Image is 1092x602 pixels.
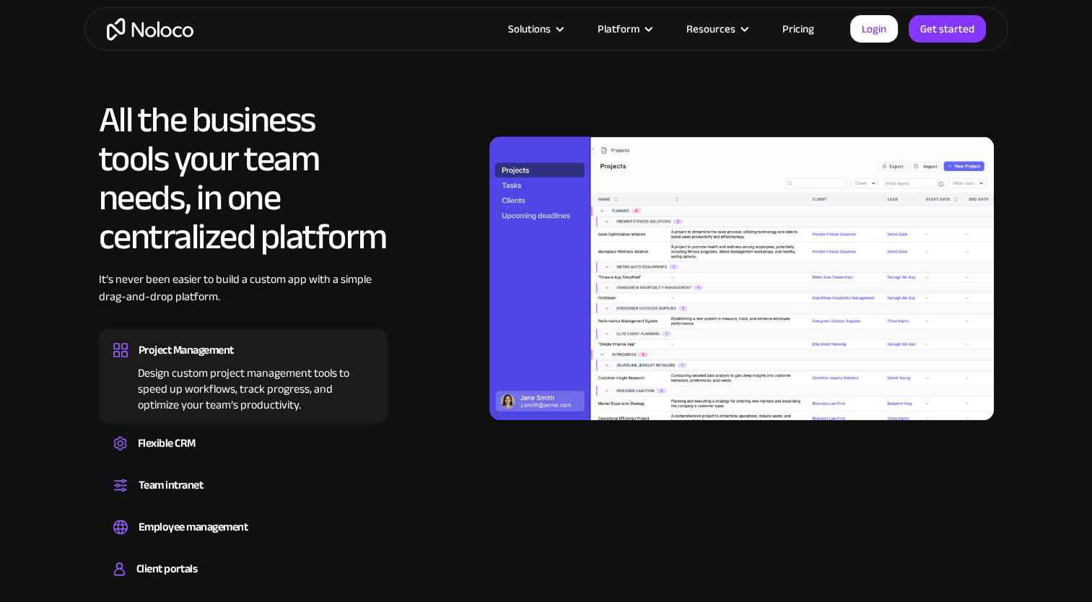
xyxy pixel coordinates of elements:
[909,15,986,43] a: Get started
[113,361,373,413] div: Design custom project management tools to speed up workflows, track progress, and optimize your t...
[764,19,832,38] a: Pricing
[139,516,248,538] div: Employee management
[598,19,639,38] div: Platform
[850,15,898,43] a: Login
[113,496,373,500] div: Set up a central space for your team to collaborate, share information, and stay up to date on co...
[113,454,373,458] div: Create a custom CRM that you can adapt to your business’s needs, centralize your workflows, and m...
[107,18,193,40] a: home
[138,432,196,454] div: Flexible CRM
[136,558,197,580] div: Client portals
[113,580,373,584] div: Build a secure, fully-branded, and personalized client portal that lets your customers self-serve.
[99,100,388,256] h2: All the business tools your team needs, in one centralized platform
[686,19,735,38] div: Resources
[99,271,388,327] div: It’s never been easier to build a custom app with a simple drag-and-drop platform.
[113,538,373,542] div: Easily manage employee information, track performance, and handle HR tasks from a single platform.
[490,19,580,38] div: Solutions
[139,474,204,496] div: Team intranet
[139,339,234,361] div: Project Management
[580,19,668,38] div: Platform
[508,19,551,38] div: Solutions
[668,19,764,38] div: Resources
